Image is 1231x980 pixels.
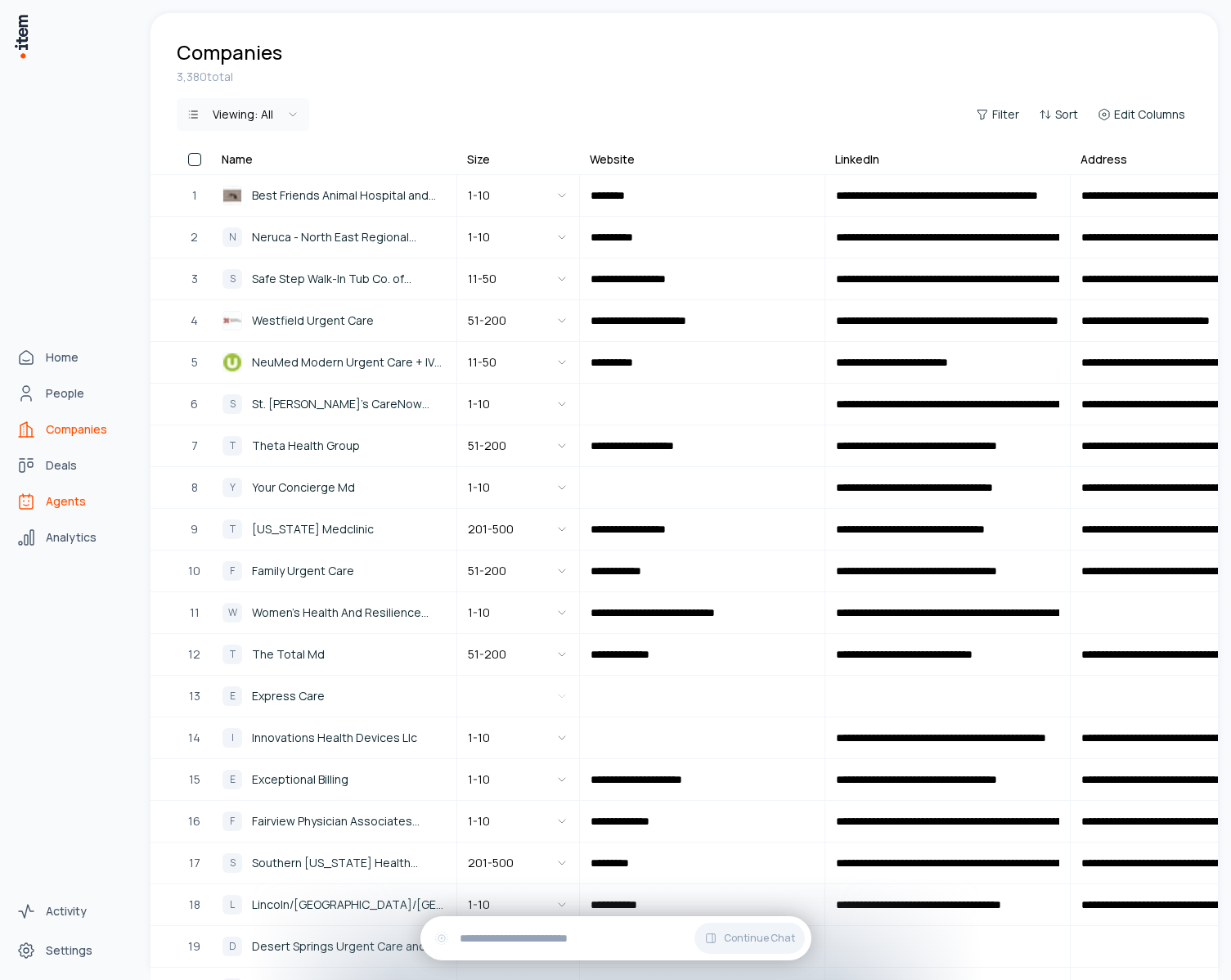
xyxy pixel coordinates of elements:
img: Westfield Urgent Care [222,311,242,330]
div: T [222,519,242,539]
span: Home [46,349,79,366]
span: The Total Md [252,645,325,663]
a: YYour Concierge Md [213,468,456,507]
span: Activity [46,903,87,919]
button: Filter [969,103,1026,126]
a: EExceptional Billing [213,760,456,799]
span: Theta Health Group [252,437,360,455]
span: 5 [191,353,198,371]
span: 3 [191,270,198,288]
span: Best Friends Animal Hospital and [GEOGRAPHIC_DATA] [252,187,446,205]
span: Filter [992,106,1019,123]
a: TTheta Health Group [213,426,456,465]
span: Express Care [252,687,325,705]
h1: Companies [177,39,282,65]
span: 2 [191,228,198,246]
span: 10 [188,562,200,580]
span: Companies [46,421,107,438]
span: 14 [188,729,200,747]
div: F [222,561,242,581]
div: Name [222,151,253,168]
span: Settings [46,942,92,959]
span: 7 [191,437,198,455]
span: 16 [188,812,200,830]
div: W [222,603,242,623]
span: 6 [191,395,198,413]
span: Your Concierge Md [252,479,355,497]
span: Edit Columns [1114,106,1185,123]
span: NeuMed Modern Urgent Care + IV Therapy [252,353,446,371]
img: Best Friends Animal Hospital and Urgent Care Center [222,186,242,205]
span: Neruca - North East Regional Urgent Care Association [252,228,446,246]
img: Item Brain Logo [13,13,29,60]
a: DDesert Springs Urgent Care and Primary Care [213,927,456,966]
div: I [222,728,242,748]
span: Continue Chat [724,932,795,945]
button: Sort [1032,103,1085,126]
div: Address [1080,151,1127,168]
span: Southern [US_STATE] Health System [252,854,446,872]
div: Size [467,151,490,168]
div: L [222,895,242,915]
a: Best Friends Animal Hospital and Urgent Care CenterBest Friends Animal Hospital and [GEOGRAPHIC_D... [213,176,456,215]
a: FFamily Urgent Care [213,551,456,591]
a: WWomen's Health And Resilience Foundation, Inc. [213,593,456,632]
span: Agents [46,493,86,510]
div: F [222,811,242,831]
a: FFairview Physician Associates Network [213,802,456,841]
a: Activity [10,895,134,928]
div: T [222,645,242,664]
a: LLincoln/[GEOGRAPHIC_DATA]/[GEOGRAPHIC_DATA] Urgent Cares [213,885,456,924]
a: SSouthern [US_STATE] Health System [213,843,456,883]
div: E [222,770,242,789]
img: NeuMed Modern Urgent Care + IV Therapy [222,353,242,372]
div: S [222,853,242,873]
a: Westfield Urgent CareWestfield Urgent Care [213,301,456,340]
span: 17 [189,854,200,872]
span: 1 [192,187,197,205]
span: Safe Step Walk-In Tub Co. of [US_STATE], Inc. [252,270,446,288]
span: 4 [191,312,198,330]
a: Analytics [10,521,134,554]
a: Companies [10,413,134,446]
span: [US_STATE] Medclinic [252,520,374,538]
a: People [10,377,134,410]
div: 3,380 total [177,69,1192,85]
span: 15 [189,771,200,789]
span: Innovations Health Devices Llc [252,729,417,747]
span: Family Urgent Care [252,562,354,580]
div: Viewing: [213,106,273,123]
span: Deals [46,457,77,474]
span: 11 [190,604,200,622]
a: EExpress Care [213,677,456,716]
span: Exceptional Billing [252,771,348,789]
div: Y [222,478,242,497]
div: T [222,436,242,456]
div: Continue Chat [420,916,811,960]
span: People [46,385,84,402]
a: Home [10,341,134,374]
span: 13 [189,687,200,705]
span: 19 [188,937,200,955]
button: Edit Columns [1091,103,1192,126]
span: Desert Springs Urgent Care and Primary Care [252,937,446,955]
a: NNeruca - North East Regional Urgent Care Association [213,218,456,257]
a: Settings [10,934,134,967]
span: 8 [191,479,198,497]
div: S [222,394,242,414]
span: Westfield Urgent Care [252,312,374,330]
a: Deals [10,449,134,482]
div: S [222,269,242,289]
span: Sort [1055,106,1078,123]
a: SSt. [PERSON_NAME]'s CareNow Urgent Care PLLC [213,384,456,424]
span: 9 [191,520,198,538]
a: SSafe Step Walk-In Tub Co. of [US_STATE], Inc. [213,259,456,299]
div: LinkedIn [835,151,879,168]
a: T[US_STATE] Medclinic [213,510,456,549]
div: N [222,227,242,247]
span: St. [PERSON_NAME]'s CareNow Urgent Care PLLC [252,395,446,413]
a: NeuMed Modern Urgent Care + IV TherapyNeuMed Modern Urgent Care + IV Therapy [213,343,456,382]
div: Website [590,151,635,168]
a: IInnovations Health Devices Llc [213,718,456,757]
span: Women's Health And Resilience Foundation, Inc. [252,604,446,622]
